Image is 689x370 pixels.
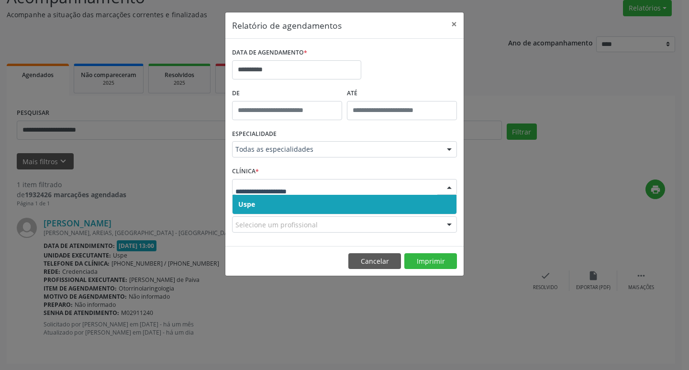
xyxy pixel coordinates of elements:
label: DATA DE AGENDAMENTO [232,45,307,60]
button: Cancelar [348,253,401,269]
span: Selecione um profissional [235,220,318,230]
h5: Relatório de agendamentos [232,19,342,32]
span: Uspe [238,200,255,209]
label: CLÍNICA [232,164,259,179]
button: Imprimir [404,253,457,269]
label: De [232,86,342,101]
label: ESPECIALIDADE [232,127,277,142]
label: ATÉ [347,86,457,101]
span: Todas as especialidades [235,145,437,154]
button: Close [445,12,464,36]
